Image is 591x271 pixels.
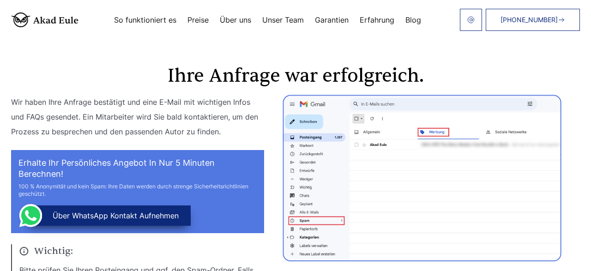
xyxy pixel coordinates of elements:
[486,9,580,31] a: [PHONE_NUMBER]
[25,205,191,226] button: über WhatsApp Kontakt aufnehmen
[501,16,558,24] span: [PHONE_NUMBER]
[467,16,475,24] img: email
[187,16,209,24] a: Preise
[220,16,251,24] a: Über uns
[405,16,421,24] a: Blog
[315,16,349,24] a: Garantien
[114,16,176,24] a: So funktioniert es
[360,16,394,24] a: Erfahrung
[11,95,264,139] p: Wir haben Ihre Anfrage bestätigt und eine E-Mail mit wichtigen Infos und FAQs gesendet. Ein Mitar...
[283,95,561,261] img: thanks
[18,157,257,180] h2: Erhalte Ihr persönliches Angebot in nur 5 Minuten berechnen!
[11,12,78,27] img: logo
[262,16,304,24] a: Unser Team
[19,244,264,258] span: Wichtig:
[18,183,257,198] div: 100 % Anonymität und kein Spam: Ihre Daten werden durch strenge Sicherheitsrichtlinien geschützt.
[11,67,580,85] h1: Ihre Anfrage war erfolgreich.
